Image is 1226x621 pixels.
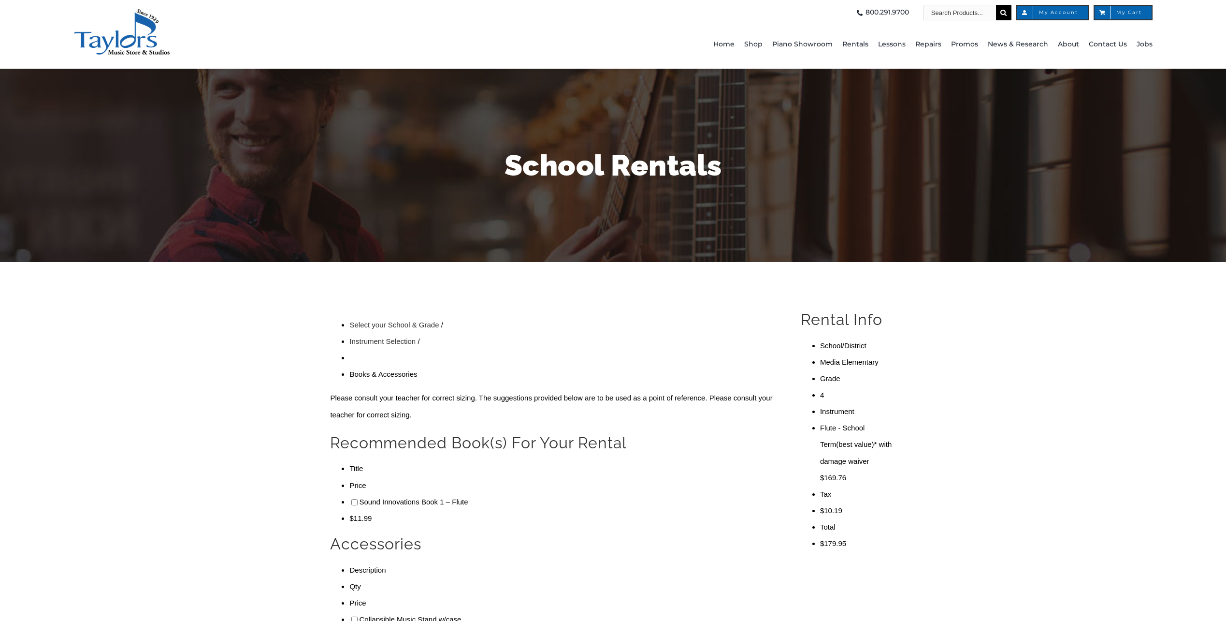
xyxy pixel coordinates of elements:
li: Description [349,562,778,578]
a: Repairs [915,20,941,69]
a: Instrument Selection [349,337,416,346]
a: 800.291.9700 [854,5,909,20]
span: / [418,337,419,346]
li: Total [820,519,896,535]
li: Flute - School Term(best value)* with damage waiver $169.76 [820,420,896,486]
span: Shop [744,37,763,52]
a: Rentals [842,20,868,69]
span: Rentals [842,37,868,52]
a: taylors-music-store-west-chester [73,7,170,17]
a: Shop [744,20,763,69]
a: Lessons [878,20,906,69]
h2: Accessories [330,534,778,554]
li: $11.99 [349,510,778,527]
a: Contact Us [1089,20,1127,69]
a: Piano Showroom [772,20,833,69]
a: Select your School & Grade [349,320,439,330]
li: Tax [820,486,896,503]
a: Home [713,20,735,69]
h1: School Rentals [331,145,896,186]
a: About [1058,20,1079,69]
li: 4 [820,387,896,403]
a: My Cart [1094,5,1153,20]
span: / [441,320,443,330]
input: Search [996,5,1011,20]
input: Search Products... [923,5,996,20]
li: Books & Accessories [349,366,778,383]
span: Jobs [1137,37,1153,52]
li: Instrument [820,403,896,420]
li: School/District [820,338,896,354]
li: Sound Innovations Book 1 – Flute [349,494,778,510]
span: Lessons [878,37,906,52]
p: Please consult your teacher for correct sizing. The suggestions provided below are to be used as ... [330,390,778,423]
a: Jobs [1137,20,1153,69]
a: My Account [1016,5,1089,20]
li: Price [349,595,778,611]
li: Title [349,460,778,477]
li: $10.19 [820,503,896,519]
nav: Top Right [354,5,1153,20]
span: My Account [1027,10,1078,15]
a: Promos [951,20,978,69]
li: Grade [820,370,896,387]
li: Qty [349,578,778,595]
li: Price [349,477,778,494]
span: News & Research [988,37,1048,52]
h2: Recommended Book(s) For Your Rental [330,433,778,453]
span: 800.291.9700 [865,5,909,20]
span: Piano Showroom [772,37,833,52]
span: About [1058,37,1079,52]
a: News & Research [988,20,1048,69]
span: Contact Us [1089,37,1127,52]
nav: Main Menu [354,20,1153,69]
span: Promos [951,37,978,52]
li: $179.95 [820,535,896,552]
h2: Rental Info [801,310,896,330]
span: Home [713,37,735,52]
span: Repairs [915,37,941,52]
span: My Cart [1104,10,1142,15]
li: Media Elementary [820,354,896,370]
